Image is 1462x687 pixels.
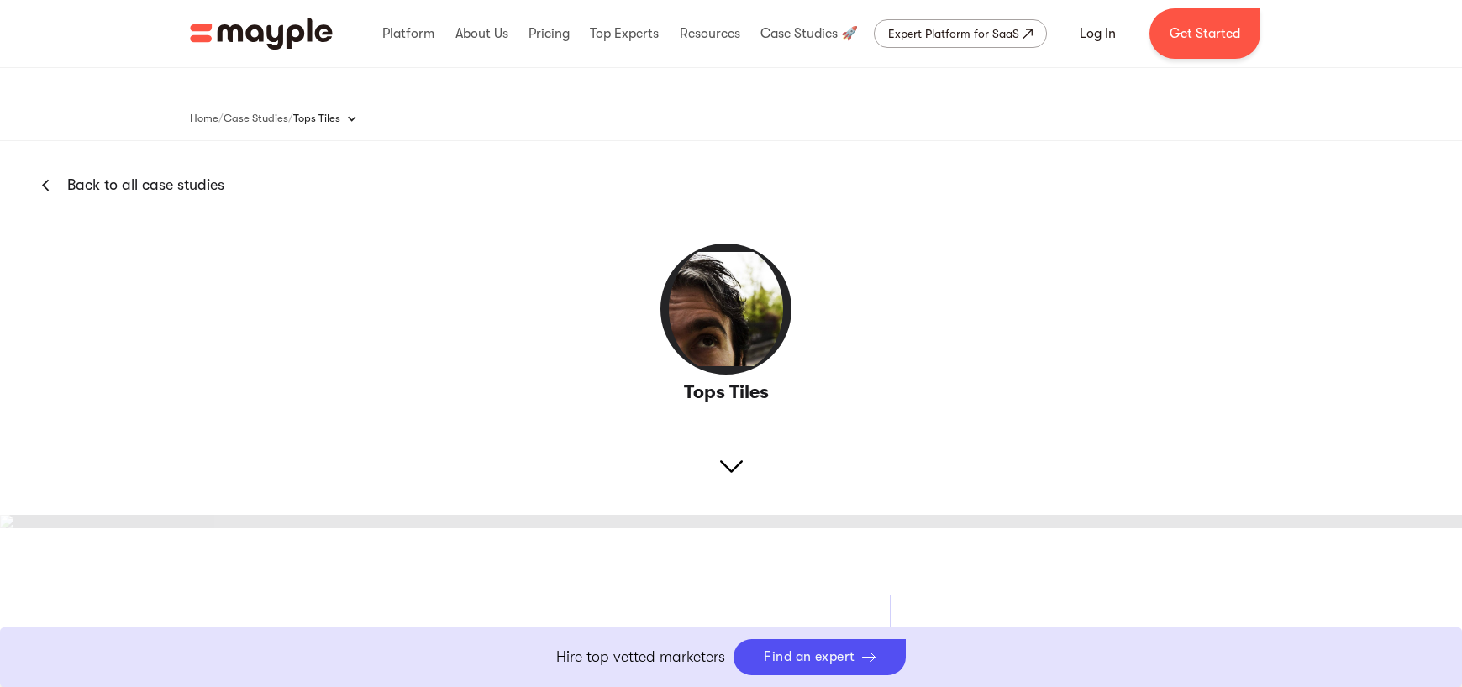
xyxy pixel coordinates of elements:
[524,7,574,60] div: Pricing
[631,380,822,405] h3: Tops Tiles
[556,646,725,669] p: Hire top vetted marketers
[451,7,513,60] div: About Us
[224,108,288,128] a: Case Studies
[190,18,333,50] img: Mayple logo
[764,649,855,665] div: Find an expert
[218,110,224,127] div: /
[888,24,1019,44] div: Expert Platform for SaaS
[874,19,1047,48] a: Expert Platform for SaaS
[586,7,663,60] div: Top Experts
[1060,13,1136,54] a: Log In
[378,7,439,60] div: Platform
[190,18,333,50] a: home
[288,110,293,127] div: /
[293,102,374,135] div: Tops Tiles
[190,108,218,128] a: Home
[659,242,793,376] img: Tops Tiles
[67,175,224,195] a: Back to all case studies
[676,7,744,60] div: Resources
[1149,8,1260,59] a: Get Started
[293,110,340,127] div: Tops Tiles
